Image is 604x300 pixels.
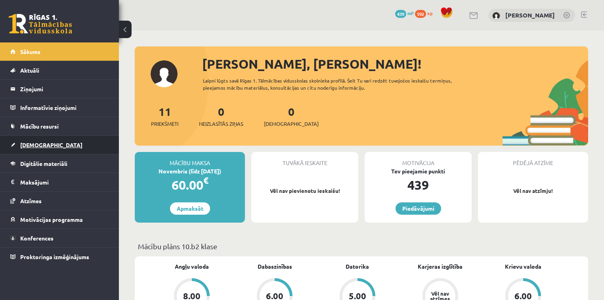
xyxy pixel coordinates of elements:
span: Motivācijas programma [20,216,83,223]
p: Vēl nav atzīmju! [482,187,584,195]
a: Datorika [346,262,369,271]
a: Ziņojumi [10,80,109,98]
div: 60.00 [135,175,245,194]
a: Digitālie materiāli [10,154,109,173]
legend: Informatīvie ziņojumi [20,98,109,117]
p: Mācību plāns 10.b2 klase [138,241,585,252]
span: € [203,175,208,186]
span: Sākums [20,48,40,55]
span: Digitālie materiāli [20,160,67,167]
a: Rīgas 1. Tālmācības vidusskola [9,14,72,34]
a: Proktoringa izmēģinājums [10,248,109,266]
a: 0[DEMOGRAPHIC_DATA] [264,104,319,128]
a: Dabaszinības [258,262,292,271]
span: [DEMOGRAPHIC_DATA] [20,141,82,148]
span: Neizlasītās ziņas [199,120,243,128]
a: Atzīmes [10,192,109,210]
a: Mācību resursi [10,117,109,135]
a: Apmaksāt [170,202,210,215]
div: Mācību maksa [135,152,245,167]
a: 592 xp [415,10,436,16]
a: Sākums [10,42,109,61]
div: Pēdējā atzīme [478,152,588,167]
span: 592 [415,10,426,18]
a: [PERSON_NAME] [505,11,555,19]
a: Piedāvājumi [396,202,441,215]
div: 439 [365,175,472,194]
span: Atzīmes [20,197,42,204]
legend: Ziņojumi [20,80,109,98]
a: Krievu valoda [505,262,541,271]
p: Vēl nav pievienotu ieskaišu! [255,187,354,195]
a: Angļu valoda [175,262,209,271]
span: Aktuāli [20,67,39,74]
div: Novembris (līdz [DATE]) [135,167,245,175]
span: Priekšmeti [151,120,178,128]
legend: Maksājumi [20,173,109,191]
img: Sandijs Lakstīgala [492,12,500,20]
span: mP [407,10,414,16]
span: xp [427,10,432,16]
a: [DEMOGRAPHIC_DATA] [10,136,109,154]
span: Konferences [20,235,54,242]
div: Tuvākā ieskaite [251,152,358,167]
a: Maksājumi [10,173,109,191]
a: 439 mP [395,10,414,16]
a: Motivācijas programma [10,210,109,229]
a: Informatīvie ziņojumi [10,98,109,117]
a: Konferences [10,229,109,247]
span: Mācību resursi [20,123,59,130]
div: Motivācija [365,152,472,167]
span: Proktoringa izmēģinājums [20,253,89,260]
div: Laipni lūgts savā Rīgas 1. Tālmācības vidusskolas skolnieka profilā. Šeit Tu vari redzēt tuvojošo... [203,77,475,91]
a: 0Neizlasītās ziņas [199,104,243,128]
a: Aktuāli [10,61,109,79]
span: [DEMOGRAPHIC_DATA] [264,120,319,128]
a: Karjeras izglītība [418,262,463,271]
div: Tev pieejamie punkti [365,167,472,175]
a: 11Priekšmeti [151,104,178,128]
div: [PERSON_NAME], [PERSON_NAME]! [202,54,588,73]
span: 439 [395,10,406,18]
